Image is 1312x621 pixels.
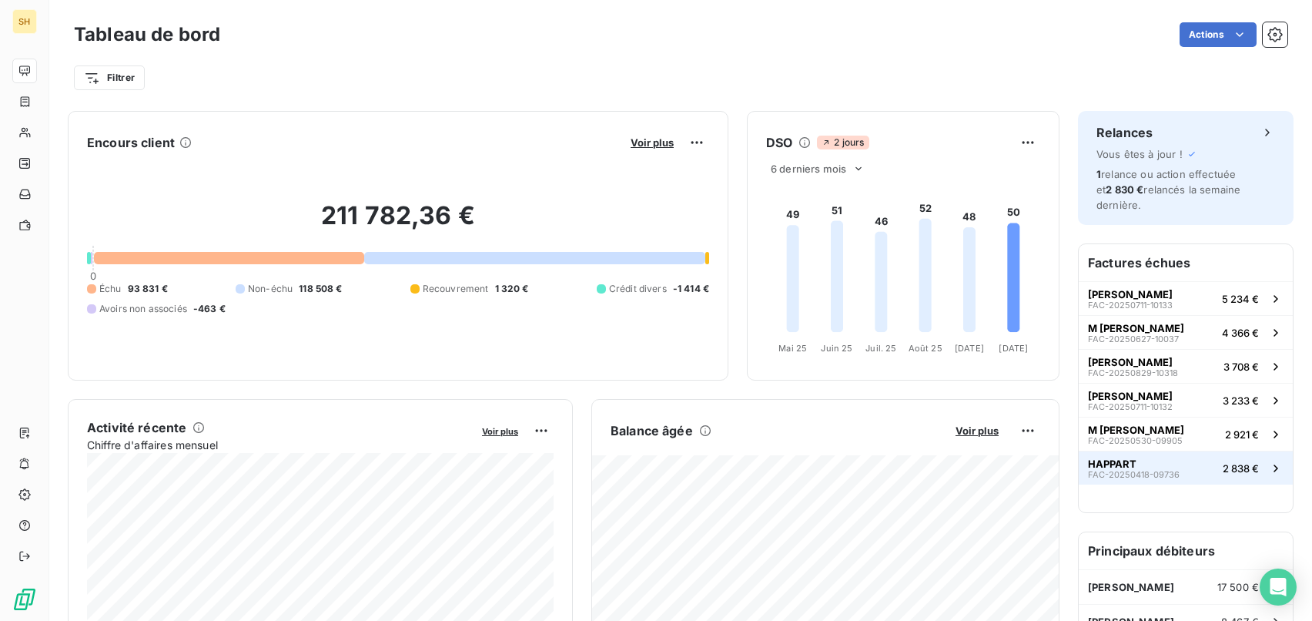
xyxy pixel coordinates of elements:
[1223,394,1259,407] span: 3 233 €
[1088,368,1178,378] span: FAC-20250829-10318
[951,424,1003,438] button: Voir plus
[626,136,678,149] button: Voir plus
[1079,281,1293,315] button: [PERSON_NAME]FAC-20250711-101335 234 €
[482,426,518,437] span: Voir plus
[1088,300,1173,310] span: FAC-20250711-10133
[90,270,96,282] span: 0
[1079,417,1293,451] button: M [PERSON_NAME]FAC-20250530-099052 921 €
[778,343,807,354] tspan: Mai 25
[1079,451,1293,485] button: HAPPARTFAC-20250418-097362 838 €
[99,302,187,316] span: Avoirs non associés
[821,343,852,354] tspan: Juin 25
[1096,123,1153,142] h6: Relances
[1222,293,1259,305] span: 5 234 €
[87,200,709,247] h2: 211 782,36 €
[1079,315,1293,349] button: M [PERSON_NAME]FAC-20250627-100374 366 €
[817,136,869,149] span: 2 jours
[1088,288,1173,300] span: [PERSON_NAME]
[1223,462,1259,475] span: 2 838 €
[12,9,37,34] div: SH
[1180,22,1257,47] button: Actions
[87,133,175,152] h6: Encours client
[74,21,220,49] h3: Tableau de bord
[999,343,1028,354] tspan: [DATE]
[1088,470,1180,479] span: FAC-20250418-09736
[248,282,293,296] span: Non-échu
[128,282,168,296] span: 93 831 €
[1088,424,1184,436] span: M [PERSON_NAME]
[611,421,693,440] h6: Balance âgée
[673,282,709,296] span: -1 414 €
[909,343,942,354] tspan: Août 25
[1096,168,1240,211] span: relance ou action effectuée et relancés la semaine dernière.
[1088,458,1136,470] span: HAPPART
[74,65,145,90] button: Filtrer
[1260,569,1297,606] div: Open Intercom Messenger
[1223,361,1259,373] span: 3 708 €
[865,343,896,354] tspan: Juil. 25
[99,282,122,296] span: Échu
[1088,581,1174,593] span: [PERSON_NAME]
[1079,349,1293,383] button: [PERSON_NAME]FAC-20250829-103183 708 €
[1088,390,1173,402] span: [PERSON_NAME]
[1079,244,1293,281] h6: Factures échues
[631,136,674,149] span: Voir plus
[609,282,667,296] span: Crédit divers
[771,163,846,175] span: 6 derniers mois
[1088,436,1183,445] span: FAC-20250530-09905
[1088,322,1184,334] span: M [PERSON_NAME]
[766,133,792,152] h6: DSO
[477,424,523,438] button: Voir plus
[193,302,226,316] span: -463 €
[87,437,471,453] span: Chiffre d'affaires mensuel
[1096,168,1101,180] span: 1
[1079,532,1293,569] h6: Principaux débiteurs
[955,343,984,354] tspan: [DATE]
[423,282,489,296] span: Recouvrement
[956,425,999,437] span: Voir plus
[1225,428,1259,441] span: 2 921 €
[1088,334,1179,344] span: FAC-20250627-10037
[12,587,37,612] img: Logo LeanPay
[1106,183,1143,196] span: 2 830 €
[1222,327,1259,339] span: 4 366 €
[1079,383,1293,417] button: [PERSON_NAME]FAC-20250711-101323 233 €
[1088,402,1173,411] span: FAC-20250711-10132
[87,418,186,437] h6: Activité récente
[299,282,342,296] span: 118 508 €
[495,282,529,296] span: 1 320 €
[1096,148,1183,160] span: Vous êtes à jour !
[1088,356,1173,368] span: [PERSON_NAME]
[1217,581,1259,593] span: 17 500 €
